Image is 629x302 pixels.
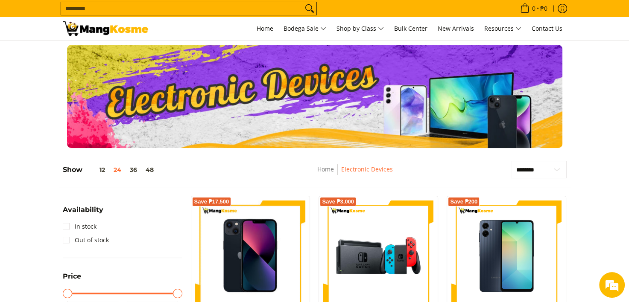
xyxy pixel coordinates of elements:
span: • [518,4,550,13]
a: Home [317,165,334,173]
span: Resources [484,23,521,34]
a: Bodega Sale [279,17,331,40]
a: Bulk Center [390,17,432,40]
nav: Main Menu [157,17,567,40]
span: 0 [531,6,537,12]
span: Bodega Sale [284,23,326,34]
a: Contact Us [527,17,567,40]
span: Availability [63,206,103,213]
span: Save ₱17,500 [194,199,229,204]
button: Search [303,2,316,15]
span: Shop by Class [336,23,384,34]
span: Home [257,24,273,32]
a: Shop by Class [332,17,388,40]
nav: Breadcrumbs [260,164,451,183]
a: Home [252,17,278,40]
span: Price [63,273,81,280]
summary: Open [63,273,81,286]
img: Electronic Devices - Premium Brands with Warehouse Prices l Mang Kosme [63,21,148,36]
span: ₱0 [539,6,549,12]
a: Electronic Devices [341,165,393,173]
button: 36 [126,166,141,173]
a: In stock [63,220,97,233]
span: New Arrivals [438,24,474,32]
span: Save ₱3,000 [322,199,354,204]
h5: Show [63,166,158,174]
a: Resources [480,17,526,40]
a: Out of stock [63,233,109,247]
span: Save ₱200 [450,199,477,204]
button: 48 [141,166,158,173]
a: New Arrivals [433,17,478,40]
button: 12 [82,166,109,173]
span: Contact Us [532,24,562,32]
span: Bulk Center [394,24,427,32]
button: 24 [109,166,126,173]
summary: Open [63,206,103,220]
